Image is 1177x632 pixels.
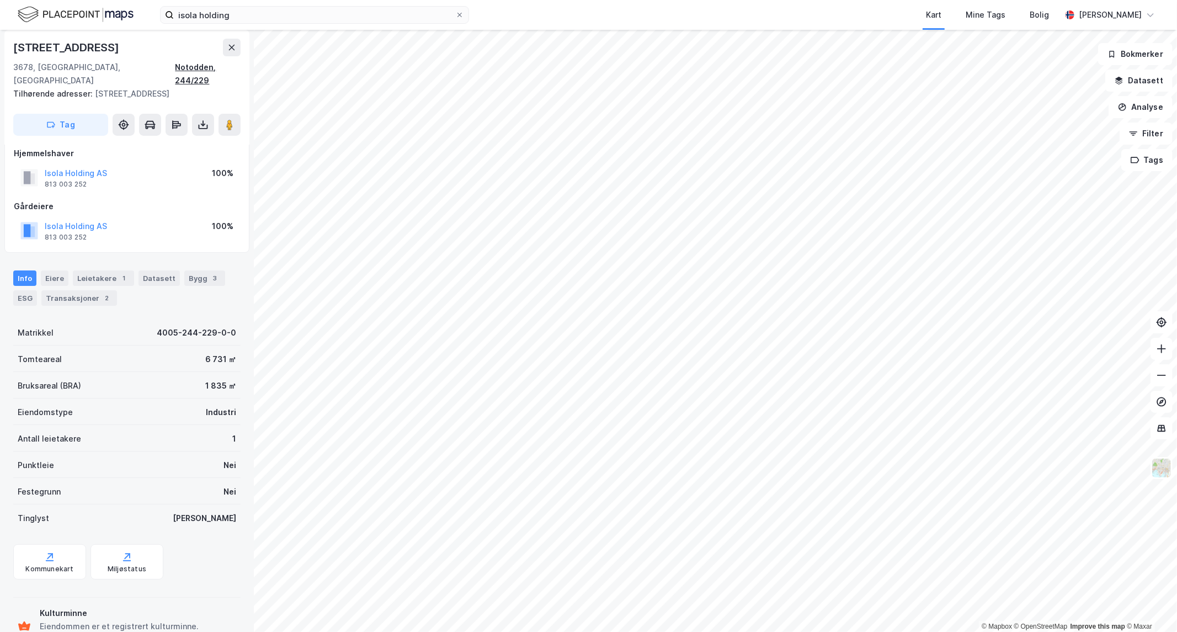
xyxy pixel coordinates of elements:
button: Bokmerker [1098,43,1173,65]
button: Datasett [1105,70,1173,92]
a: OpenStreetMap [1014,623,1068,630]
div: 1 [232,432,236,445]
div: [STREET_ADDRESS] [13,87,232,100]
div: Kontrollprogram for chat [1122,579,1177,632]
iframe: Chat Widget [1122,579,1177,632]
div: Matrikkel [18,326,54,339]
div: 1 835 ㎡ [205,379,236,392]
div: [STREET_ADDRESS] [13,39,121,56]
div: 813 003 252 [45,180,87,189]
div: Tinglyst [18,512,49,525]
div: Punktleie [18,459,54,472]
div: 4005-244-229-0-0 [157,326,236,339]
div: 3 [210,273,221,284]
div: [PERSON_NAME] [173,512,236,525]
div: 813 003 252 [45,233,87,242]
div: Industri [206,406,236,419]
button: Tags [1121,149,1173,171]
div: Miljøstatus [108,565,146,573]
div: Kulturminne [40,607,236,620]
div: [PERSON_NAME] [1079,8,1142,22]
div: ESG [13,290,37,306]
div: 3678, [GEOGRAPHIC_DATA], [GEOGRAPHIC_DATA] [13,61,175,87]
input: Søk på adresse, matrikkel, gårdeiere, leietakere eller personer [174,7,455,23]
img: Z [1151,458,1172,479]
div: 6 731 ㎡ [205,353,236,366]
div: Tomteareal [18,353,62,366]
div: 2 [102,293,113,304]
div: Antall leietakere [18,432,81,445]
div: 1 [119,273,130,284]
div: Nei [223,485,236,498]
div: Mine Tags [966,8,1005,22]
div: Hjemmelshaver [14,147,240,160]
button: Tag [13,114,108,136]
a: Mapbox [982,623,1012,630]
div: Eiendomstype [18,406,73,419]
div: Notodden, 244/229 [175,61,241,87]
div: Kart [926,8,941,22]
div: Leietakere [73,270,134,286]
div: Eiere [41,270,68,286]
div: 100% [212,220,233,233]
div: Datasett [139,270,180,286]
div: Bygg [184,270,225,286]
div: 100% [212,167,233,180]
img: logo.f888ab2527a4732fd821a326f86c7f29.svg [18,5,134,24]
button: Filter [1120,123,1173,145]
div: Bruksareal (BRA) [18,379,81,392]
div: Kommunekart [25,565,73,573]
button: Analyse [1109,96,1173,118]
div: Festegrunn [18,485,61,498]
div: Gårdeiere [14,200,240,213]
div: Info [13,270,36,286]
div: Transaksjoner [41,290,117,306]
a: Improve this map [1071,623,1125,630]
div: Bolig [1030,8,1049,22]
span: Tilhørende adresser: [13,89,95,98]
div: Nei [223,459,236,472]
